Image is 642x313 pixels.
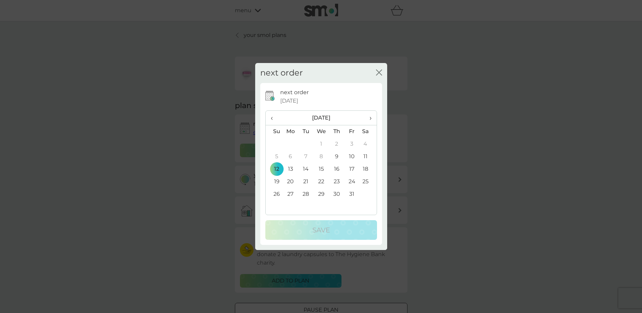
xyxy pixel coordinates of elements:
td: 13 [283,163,298,175]
td: 24 [344,175,359,188]
span: › [364,111,371,125]
td: 6 [283,150,298,163]
button: close [376,69,382,77]
td: 27 [283,188,298,201]
td: 23 [329,175,344,188]
th: Tu [298,125,313,138]
th: Sa [359,125,376,138]
td: 18 [359,163,376,175]
span: [DATE] [280,97,298,105]
th: [DATE] [283,111,360,125]
td: 1 [313,138,329,150]
td: 16 [329,163,344,175]
td: 12 [266,163,283,175]
td: 2 [329,138,344,150]
td: 3 [344,138,359,150]
td: 28 [298,188,313,201]
td: 14 [298,163,313,175]
td: 29 [313,188,329,201]
td: 22 [313,175,329,188]
td: 11 [359,150,376,163]
td: 31 [344,188,359,201]
td: 7 [298,150,313,163]
td: 17 [344,163,359,175]
td: 25 [359,175,376,188]
th: We [313,125,329,138]
td: 20 [283,175,298,188]
td: 5 [266,150,283,163]
td: 9 [329,150,344,163]
td: 4 [359,138,376,150]
th: Su [266,125,283,138]
td: 19 [266,175,283,188]
p: Save [312,225,330,235]
td: 15 [313,163,329,175]
th: Fr [344,125,359,138]
td: 10 [344,150,359,163]
p: next order [280,88,309,97]
td: 30 [329,188,344,201]
td: 8 [313,150,329,163]
td: 26 [266,188,283,201]
td: 21 [298,175,313,188]
h2: next order [260,68,303,78]
th: Mo [283,125,298,138]
span: ‹ [271,111,278,125]
button: Save [265,220,377,240]
th: Th [329,125,344,138]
